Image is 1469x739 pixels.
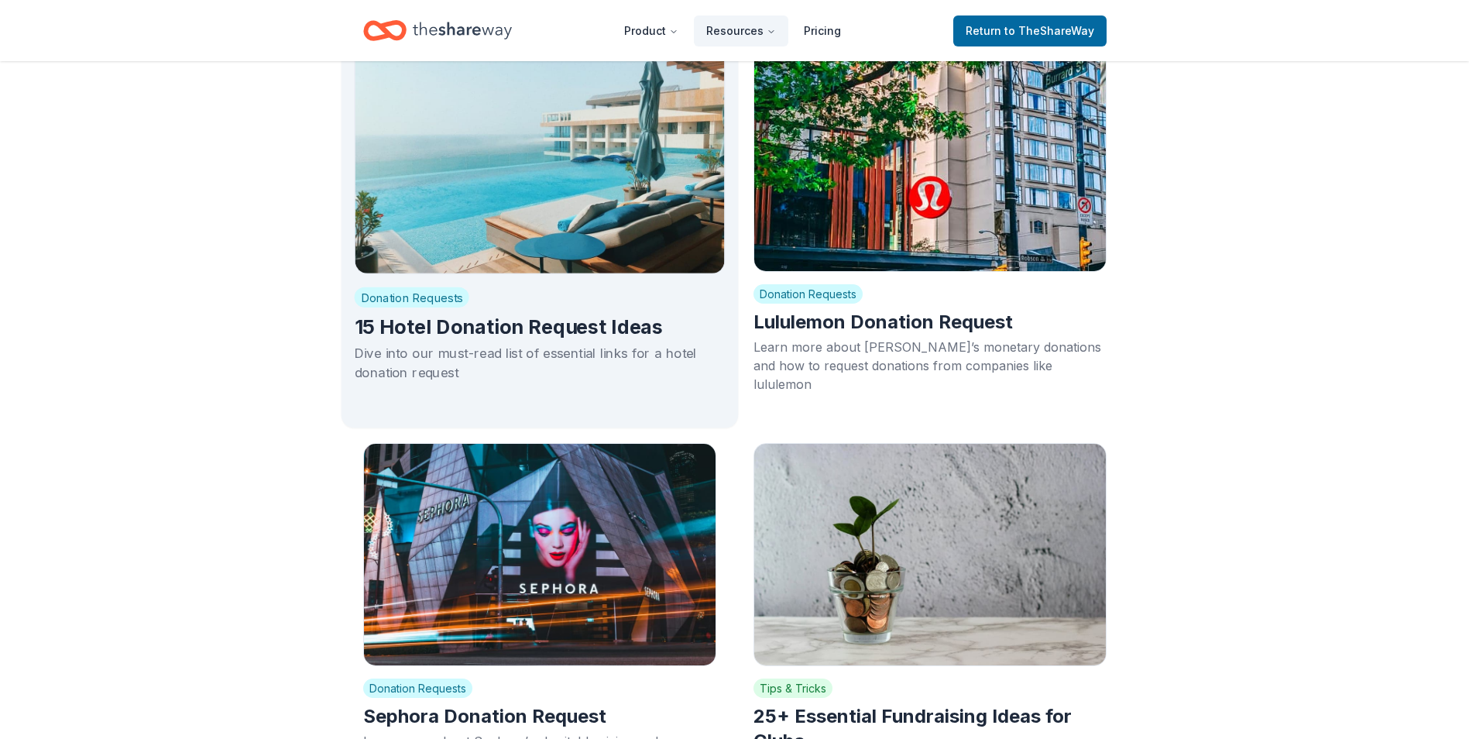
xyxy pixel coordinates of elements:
[791,15,853,46] a: Pricing
[354,287,469,308] span: Donation Requests
[363,12,512,49] a: Home
[753,49,1107,272] img: Cover photo for blog post
[363,443,716,666] img: Cover photo for blog post
[363,704,716,729] h2: Sephora Donation Request
[694,15,788,46] button: Resources
[753,679,832,698] span: Tips & Tricks
[354,343,725,382] div: Dive into our must-read list of essential links for a hotel donation request
[341,27,737,428] a: Cover photo for blog postDonation Requests15 Hotel Donation Request IdeasDive into our must-read ...
[753,284,863,304] span: Donation Requests
[354,314,725,340] h2: 15 Hotel Donation Request Ideas
[612,15,691,46] button: Product
[966,22,1094,40] span: Return
[354,40,725,273] img: Cover photo for blog post
[753,338,1107,394] div: Learn more about [PERSON_NAME]’s monetary donations and how to request donations from companies l...
[953,15,1107,46] a: Returnto TheShareWay
[1004,24,1094,37] span: to TheShareWay
[612,12,853,49] nav: Main
[363,679,472,698] span: Donation Requests
[753,443,1107,666] img: Cover photo for blog post
[741,36,1119,418] a: Cover photo for blog postDonation RequestsLululemon Donation RequestLearn more about [PERSON_NAME...
[753,310,1107,335] h2: Lululemon Donation Request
